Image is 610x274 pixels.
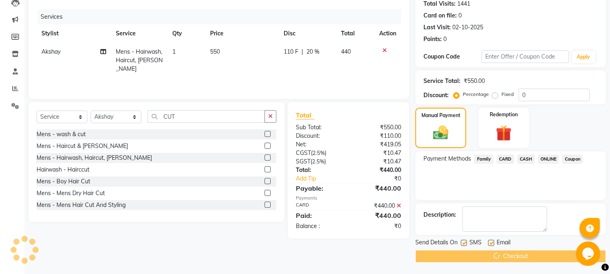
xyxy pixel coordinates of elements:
[572,51,595,63] button: Apply
[116,48,163,72] span: Mens - Hairwash, Haircut, [PERSON_NAME]
[172,48,176,55] span: 1
[463,91,489,98] label: Percentage
[423,11,457,20] div: Card on file:
[421,112,460,119] label: Manual Payment
[290,132,349,140] div: Discount:
[423,23,451,32] div: Last Visit:
[312,158,324,165] span: 2.5%
[205,24,279,43] th: Price
[296,149,311,157] span: CGST
[349,132,408,140] div: ₹110.00
[349,123,408,132] div: ₹550.00
[290,149,349,157] div: ( )
[302,48,303,56] span: |
[562,154,583,164] span: Coupon
[349,222,408,231] div: ₹0
[37,165,89,174] div: Hairwash - Hairccut
[290,157,349,166] div: ( )
[423,35,442,43] div: Points:
[290,174,358,183] a: Add Tip
[458,11,462,20] div: 0
[349,166,408,174] div: ₹440.00
[358,174,408,183] div: ₹0
[497,154,514,164] span: CARD
[37,189,105,198] div: Mens - Mens Dry Hair Cut
[290,222,349,231] div: Balance :
[490,111,518,118] label: Redemption
[469,238,482,248] span: SMS
[423,91,449,100] div: Discount:
[538,154,559,164] span: ONLINE
[474,154,493,164] span: Family
[111,24,168,43] th: Service
[37,130,86,139] div: Mens - wash & cut
[284,48,298,56] span: 110 F
[491,123,517,143] img: _gift.svg
[41,48,61,55] span: Akshay
[296,158,310,165] span: SGST
[210,48,220,55] span: 550
[167,24,205,43] th: Qty
[443,35,447,43] div: 0
[279,24,336,43] th: Disc
[349,202,408,210] div: ₹440.00
[37,201,126,209] div: Mens - Mens Hair Cut And Styling
[349,157,408,166] div: ₹10.47
[423,52,482,61] div: Coupon Code
[341,48,351,55] span: 440
[290,202,349,210] div: CARD
[464,77,485,85] div: ₹550.00
[349,211,408,220] div: ₹440.00
[37,142,128,150] div: Mens - Haircut & [PERSON_NAME]
[501,91,514,98] label: Fixed
[415,238,458,248] span: Send Details On
[423,211,456,219] div: Description:
[306,48,319,56] span: 20 %
[290,123,349,132] div: Sub Total:
[423,154,471,163] span: Payment Methods
[497,238,510,248] span: Email
[37,9,407,24] div: Services
[37,177,90,186] div: Mens - Boy Hair Cut
[336,24,374,43] th: Total
[482,50,569,63] input: Enter Offer / Coupon Code
[423,77,460,85] div: Service Total:
[290,166,349,174] div: Total:
[290,183,349,193] div: Payable:
[313,150,325,156] span: 2.5%
[290,140,349,149] div: Net:
[37,24,111,43] th: Stylist
[349,149,408,157] div: ₹10.47
[296,111,315,120] span: Total
[349,183,408,193] div: ₹440.00
[349,140,408,149] div: ₹419.05
[428,124,453,141] img: _cash.svg
[452,23,483,32] div: 02-10-2025
[296,195,401,202] div: Payments
[37,154,152,162] div: Mens - Hairwash, Haircut, [PERSON_NAME]
[517,154,535,164] span: CASH
[148,110,265,123] input: Search or Scan
[374,24,401,43] th: Action
[576,241,602,266] iframe: chat widget
[290,211,349,220] div: Paid:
